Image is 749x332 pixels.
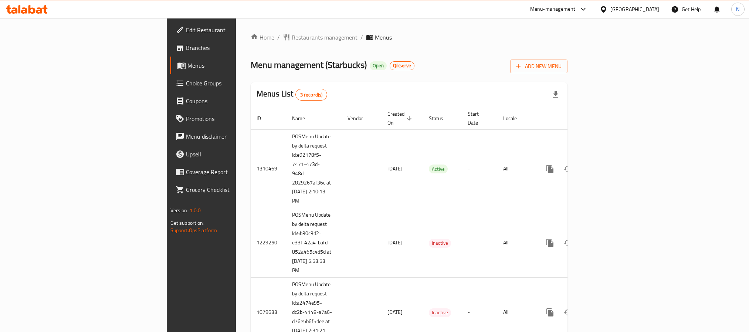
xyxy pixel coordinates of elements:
span: 1.0.0 [190,206,201,215]
a: Branches [170,39,292,57]
span: Inactive [429,308,451,317]
a: Coupons [170,92,292,110]
span: Start Date [468,109,488,127]
span: Grocery Checklist [186,185,286,194]
li: / [360,33,363,42]
span: Inactive [429,239,451,247]
a: Promotions [170,110,292,128]
a: Choice Groups [170,74,292,92]
span: Menu management ( Starbucks ) [251,57,367,73]
span: Vendor [348,114,373,123]
button: more [541,160,559,178]
a: Upsell [170,145,292,163]
span: 3 record(s) [296,91,327,98]
div: Total records count [295,89,328,101]
span: Menus [187,61,286,70]
a: Restaurants management [283,33,357,42]
span: [DATE] [387,307,403,317]
a: Grocery Checklist [170,181,292,199]
td: All [497,129,535,208]
td: - [462,129,497,208]
span: Version: [170,206,189,215]
td: POSMenu Update by delta request Id:e92178f5-7471-473d-948d-2829267af36c at [DATE] 2:10:13 PM [286,129,342,208]
button: Change Status [559,304,577,321]
span: Choice Groups [186,79,286,88]
span: Add New Menu [516,62,562,71]
a: Support.OpsPlatform [170,226,217,235]
div: Export file [547,86,565,104]
span: Qikserve [390,62,414,69]
span: Created On [387,109,414,127]
a: Coverage Report [170,163,292,181]
span: Edit Restaurant [186,26,286,34]
span: [DATE] [387,238,403,247]
span: N [736,5,739,13]
button: more [541,304,559,321]
div: Active [429,165,448,173]
span: Promotions [186,114,286,123]
div: Open [370,61,387,70]
a: Menu disclaimer [170,128,292,145]
span: Name [292,114,315,123]
a: Menus [170,57,292,74]
button: more [541,234,559,252]
span: ID [257,114,271,123]
a: Edit Restaurant [170,21,292,39]
button: Add New Menu [510,60,567,73]
div: Menu-management [530,5,576,14]
span: Menu disclaimer [186,132,286,141]
span: Menus [375,33,392,42]
td: - [462,208,497,278]
span: Active [429,165,448,173]
span: Restaurants management [292,33,357,42]
h2: Menus List [257,88,327,101]
span: Branches [186,43,286,52]
div: [GEOGRAPHIC_DATA] [610,5,659,13]
button: Change Status [559,234,577,252]
span: Open [370,62,387,69]
span: Get support on: [170,218,204,228]
span: Coupons [186,96,286,105]
div: Inactive [429,239,451,248]
span: [DATE] [387,164,403,173]
td: POSMenu Update by delta request Id:5b30c3d2-e33f-42a4-bafd-852a465c4d5d at [DATE] 5:53:53 PM [286,208,342,278]
span: Status [429,114,453,123]
td: All [497,208,535,278]
span: Locale [503,114,526,123]
th: Actions [535,107,618,130]
nav: breadcrumb [251,33,567,42]
button: Change Status [559,160,577,178]
span: Coverage Report [186,167,286,176]
span: Upsell [186,150,286,159]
